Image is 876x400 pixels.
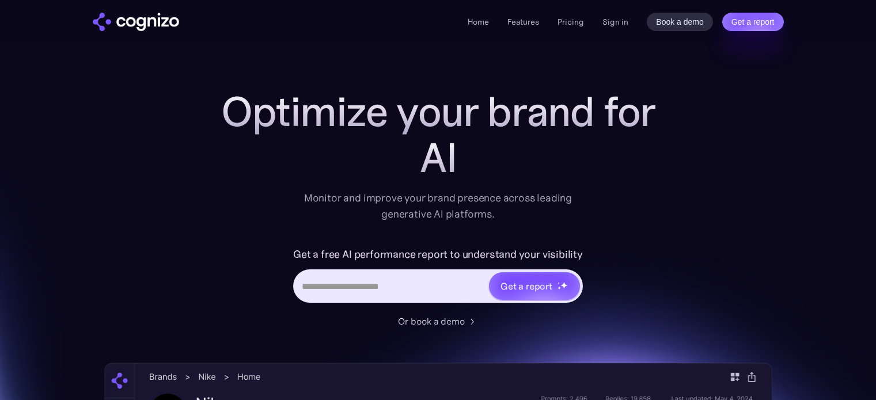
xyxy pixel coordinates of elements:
[93,13,179,31] img: cognizo logo
[468,17,489,27] a: Home
[398,314,465,328] div: Or book a demo
[208,89,669,135] h1: Optimize your brand for
[602,15,628,29] a: Sign in
[488,271,581,301] a: Get a reportstarstarstar
[293,245,583,308] form: Hero URL Input Form
[93,13,179,31] a: home
[507,17,539,27] a: Features
[297,190,580,222] div: Monitor and improve your brand presence across leading generative AI platforms.
[398,314,479,328] a: Or book a demo
[647,13,713,31] a: Book a demo
[558,286,562,290] img: star
[208,135,669,181] div: AI
[558,282,559,284] img: star
[500,279,552,293] div: Get a report
[293,245,583,264] label: Get a free AI performance report to understand your visibility
[722,13,784,31] a: Get a report
[560,281,568,289] img: star
[558,17,584,27] a: Pricing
